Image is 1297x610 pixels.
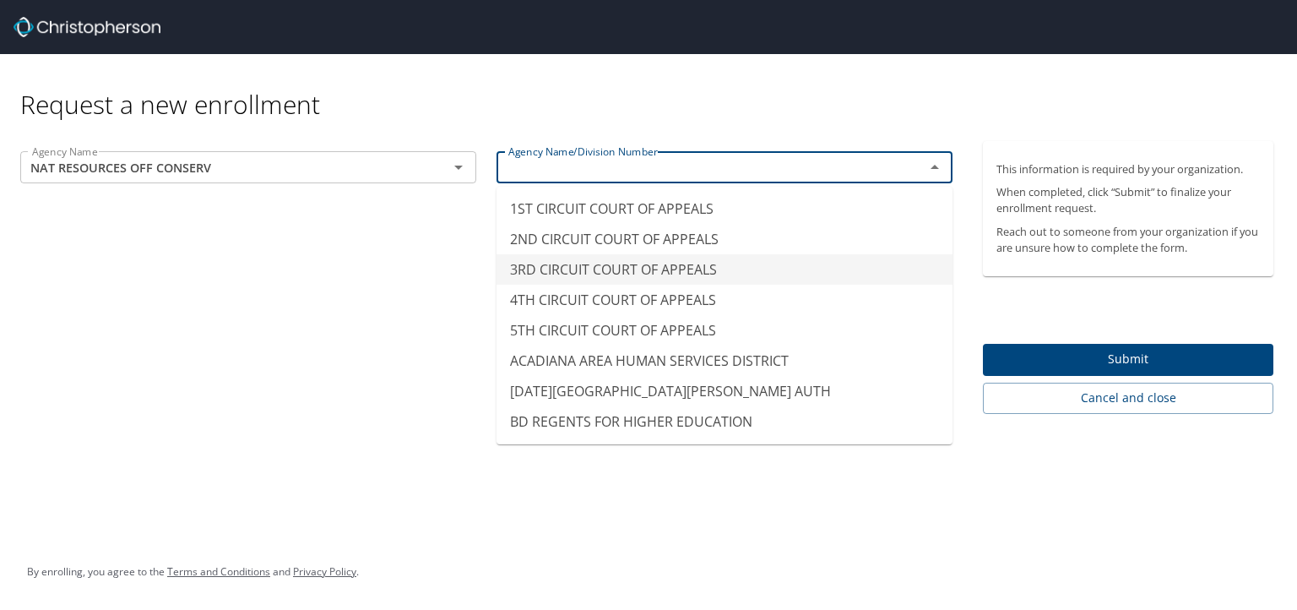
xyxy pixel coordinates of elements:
[497,315,952,346] li: 5TH CIRCUIT COURT OF APPEALS
[497,406,952,437] li: BD REGENTS FOR HIGHER EDUCATION
[983,383,1273,414] button: Cancel and close
[497,376,952,406] li: [DATE][GEOGRAPHIC_DATA][PERSON_NAME] AUTH
[14,17,160,37] img: cbt logo
[996,224,1260,256] p: Reach out to someone from your organization if you are unsure how to complete the form.
[27,551,359,593] div: By enrolling, you agree to the and .
[497,193,952,224] li: 1ST CIRCUIT COURT OF APPEALS
[497,437,952,467] li: BOARD OF ARCHITECTURAL EXAMINERS
[20,54,1287,121] div: Request a new enrollment
[996,161,1260,177] p: This information is required by your organization.
[996,349,1260,370] span: Submit
[497,285,952,315] li: 4TH CIRCUIT COURT OF APPEALS
[293,564,356,579] a: Privacy Policy
[923,155,947,179] button: Close
[996,388,1260,409] span: Cancel and close
[996,184,1260,216] p: When completed, click “Submit” to finalize your enrollment request.
[497,224,952,254] li: 2ND CIRCUIT COURT OF APPEALS
[167,564,270,579] a: Terms and Conditions
[983,344,1273,377] button: Submit
[497,346,952,376] li: ACADIANA AREA HUMAN SERVICES DISTRICT
[447,155,470,179] button: Open
[497,254,952,285] li: 3RD CIRCUIT COURT OF APPEALS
